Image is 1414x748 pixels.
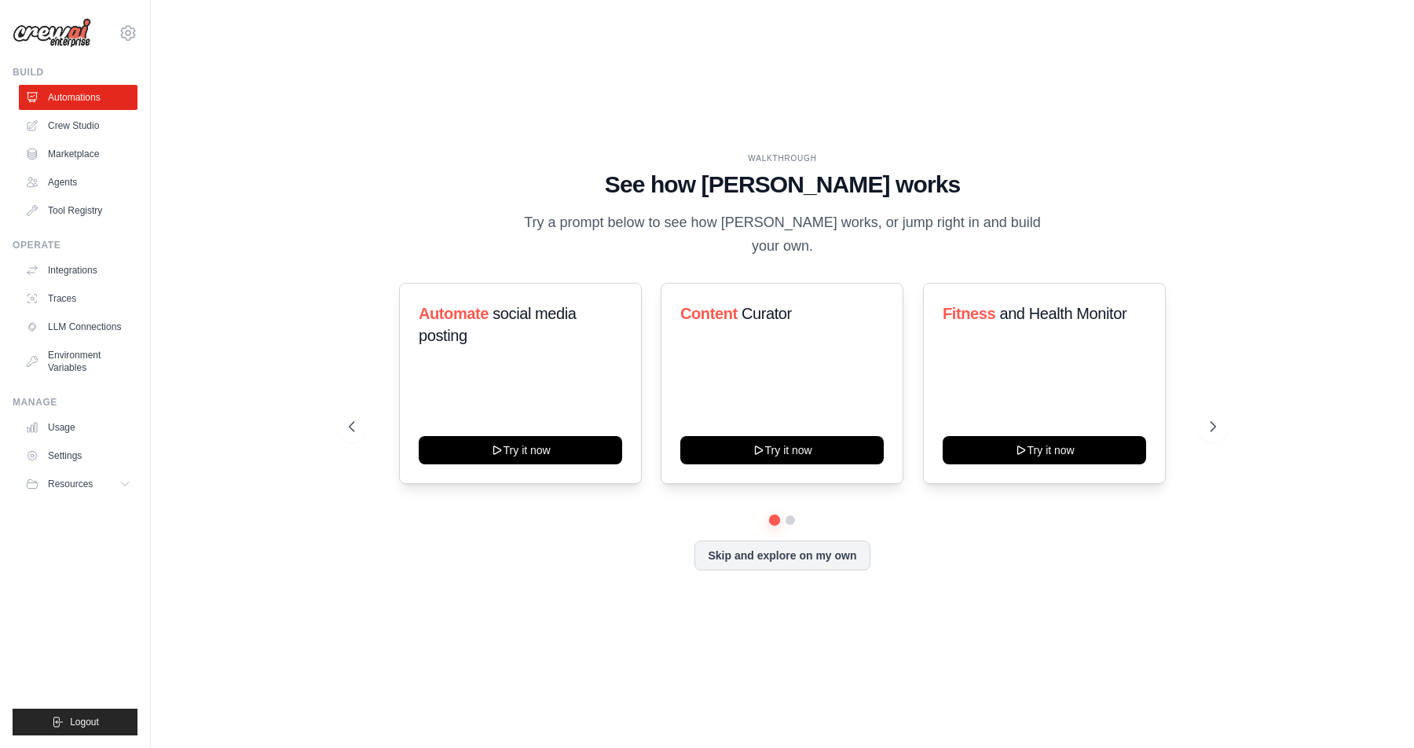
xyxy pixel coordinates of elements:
a: Settings [19,443,137,468]
button: Logout [13,709,137,735]
a: Environment Variables [19,343,137,380]
a: Marketplace [19,141,137,167]
a: Integrations [19,258,137,283]
span: Curator [742,305,792,322]
button: Skip and explore on my own [694,541,870,570]
span: social media posting [419,305,577,344]
span: Resources [48,478,93,490]
button: Try it now [680,436,884,464]
div: Operate [13,239,137,251]
p: Try a prompt below to see how [PERSON_NAME] works, or jump right in and build your own. [518,211,1046,258]
div: Manage [13,396,137,409]
h1: See how [PERSON_NAME] works [349,170,1216,199]
a: Tool Registry [19,198,137,223]
a: Agents [19,170,137,195]
button: Try it now [419,436,622,464]
span: and Health Monitor [999,305,1126,322]
span: Fitness [943,305,995,322]
div: WALKTHROUGH [349,152,1216,164]
span: Logout [70,716,99,728]
a: LLM Connections [19,314,137,339]
img: Logo [13,18,91,48]
button: Resources [19,471,137,497]
span: Content [680,305,738,322]
a: Usage [19,415,137,440]
a: Crew Studio [19,113,137,138]
button: Try it now [943,436,1146,464]
a: Automations [19,85,137,110]
a: Traces [19,286,137,311]
span: Automate [419,305,489,322]
div: Build [13,66,137,79]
